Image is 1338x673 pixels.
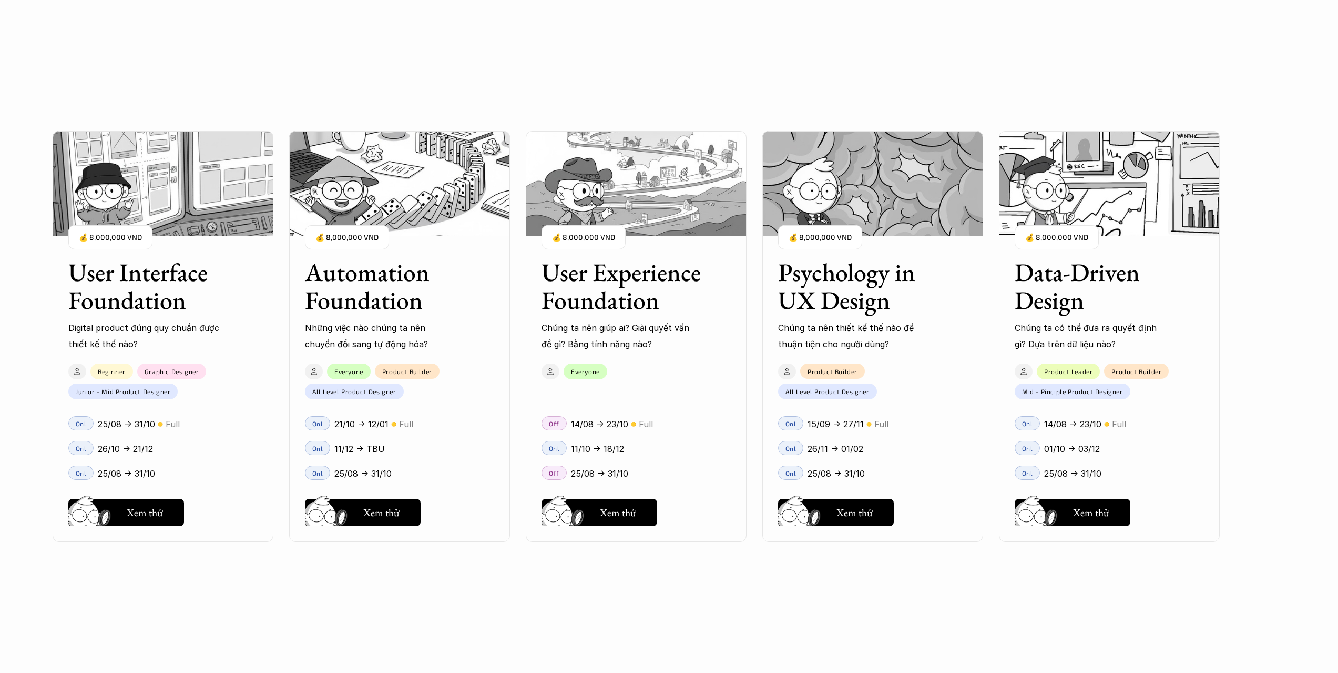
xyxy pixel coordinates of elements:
p: Những việc nào chúng ta nên chuyển đổi sang tự động hóa? [305,320,457,352]
a: Xem thử [68,495,184,526]
h5: Xem thử [363,505,400,520]
p: 25/08 -> 31/10 [334,466,392,481]
button: Xem thử [542,499,657,526]
p: Off [549,469,559,477]
p: Full [1112,416,1126,432]
a: Xem thử [305,495,421,526]
button: Xem thử [778,499,894,526]
p: Onl [785,420,796,427]
p: 🟡 [631,420,636,428]
p: 💰 8,000,000 VND [789,230,852,245]
p: Graphic Designer [145,368,199,375]
p: Onl [1022,445,1033,452]
p: Beginner [98,368,126,375]
h5: Xem thử [1073,505,1109,520]
p: Onl [312,445,323,452]
p: Onl [785,445,796,452]
p: All Level Product Designer [785,388,870,395]
p: 26/11 -> 01/02 [808,441,863,457]
p: Mid - Pinciple Product Designer [1022,388,1123,395]
p: 🟡 [866,420,872,428]
p: Chúng ta nên giúp ai? Giải quyết vấn đề gì? Bằng tính năng nào? [542,320,694,352]
h5: Xem thử [127,505,163,520]
p: 26/10 -> 21/12 [98,441,153,457]
p: Off [549,420,559,427]
p: Product Leader [1044,368,1092,375]
h3: Data-Driven Design [1015,258,1178,314]
p: Full [639,416,653,432]
p: Full [874,416,888,432]
p: 💰 8,000,000 VND [315,230,379,245]
a: Xem thử [1015,495,1130,526]
p: 14/08 -> 23/10 [571,416,628,432]
p: Product Builder [1111,368,1161,375]
a: Xem thử [778,495,894,526]
p: Everyone [571,368,600,375]
a: Xem thử [542,495,657,526]
h3: Automation Foundation [305,258,468,314]
p: 25/08 -> 31/10 [98,466,155,481]
p: 11/10 -> 18/12 [571,441,624,457]
p: 🟡 [1104,420,1109,428]
h5: Xem thử [836,505,873,520]
p: 💰 8,000,000 VND [552,230,615,245]
p: 💰 8,000,000 VND [79,230,142,245]
p: 15/09 -> 27/11 [808,416,864,432]
p: Onl [312,469,323,477]
p: All Level Product Designer [312,388,396,395]
p: Chúng ta có thể đưa ra quyết định gì? Dựa trên dữ liệu nào? [1015,320,1167,352]
p: Onl [1022,469,1033,477]
p: 25/08 -> 31/10 [808,466,865,481]
p: Product Builder [808,368,857,375]
button: Xem thử [1015,499,1130,526]
button: Xem thử [68,499,184,526]
p: Onl [1022,420,1033,427]
p: Onl [549,445,560,452]
button: Xem thử [305,499,421,526]
p: 21/10 -> 12/01 [334,416,389,432]
p: 14/08 -> 23/10 [1044,416,1101,432]
h5: Xem thử [600,505,636,520]
p: 01/10 -> 03/12 [1044,441,1100,457]
h3: User Interface Foundation [68,258,231,314]
p: 25/08 -> 31/10 [571,466,628,481]
p: 🟡 [158,420,163,428]
p: 💰 8,000,000 VND [1025,230,1088,245]
p: Digital product đúng quy chuẩn được thiết kế thế nào? [68,320,221,352]
h3: Psychology in UX Design [778,258,941,314]
p: 11/12 -> TBU [334,441,385,457]
p: Product Builder [382,368,432,375]
p: Full [399,416,413,432]
p: Onl [312,420,323,427]
h3: User Experience Foundation [542,258,704,314]
p: 25/08 -> 31/10 [98,416,155,432]
p: Everyone [334,368,363,375]
p: 🟡 [391,420,396,428]
p: Onl [785,469,796,477]
p: 25/08 -> 31/10 [1044,466,1101,481]
p: Full [166,416,180,432]
p: Chúng ta nên thiết kế thế nào để thuận tiện cho người dùng? [778,320,931,352]
p: Junior - Mid Product Designer [76,388,170,395]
